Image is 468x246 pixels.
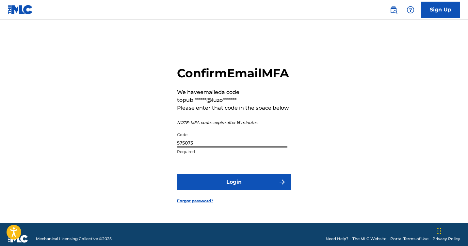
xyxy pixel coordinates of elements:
[387,3,400,16] a: Public Search
[352,236,386,242] a: The MLC Website
[177,120,291,126] p: NOTE: MFA codes expire after 15 minutes
[177,198,213,204] a: Forgot password?
[435,215,468,246] iframe: Chat Widget
[8,5,33,14] img: MLC Logo
[390,6,397,14] img: search
[8,235,28,243] img: logo
[177,104,291,112] p: Please enter that code in the space below
[390,236,428,242] a: Portal Terms of Use
[177,66,291,81] h2: Confirm Email MFA
[432,236,460,242] a: Privacy Policy
[407,6,414,14] img: help
[421,2,460,18] a: Sign Up
[278,178,286,186] img: f7272a7cc735f4ea7f67.svg
[404,3,417,16] div: Help
[177,174,291,190] button: Login
[36,236,112,242] span: Mechanical Licensing Collective © 2025
[177,149,287,155] p: Required
[437,221,441,241] div: Drag
[326,236,348,242] a: Need Help?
